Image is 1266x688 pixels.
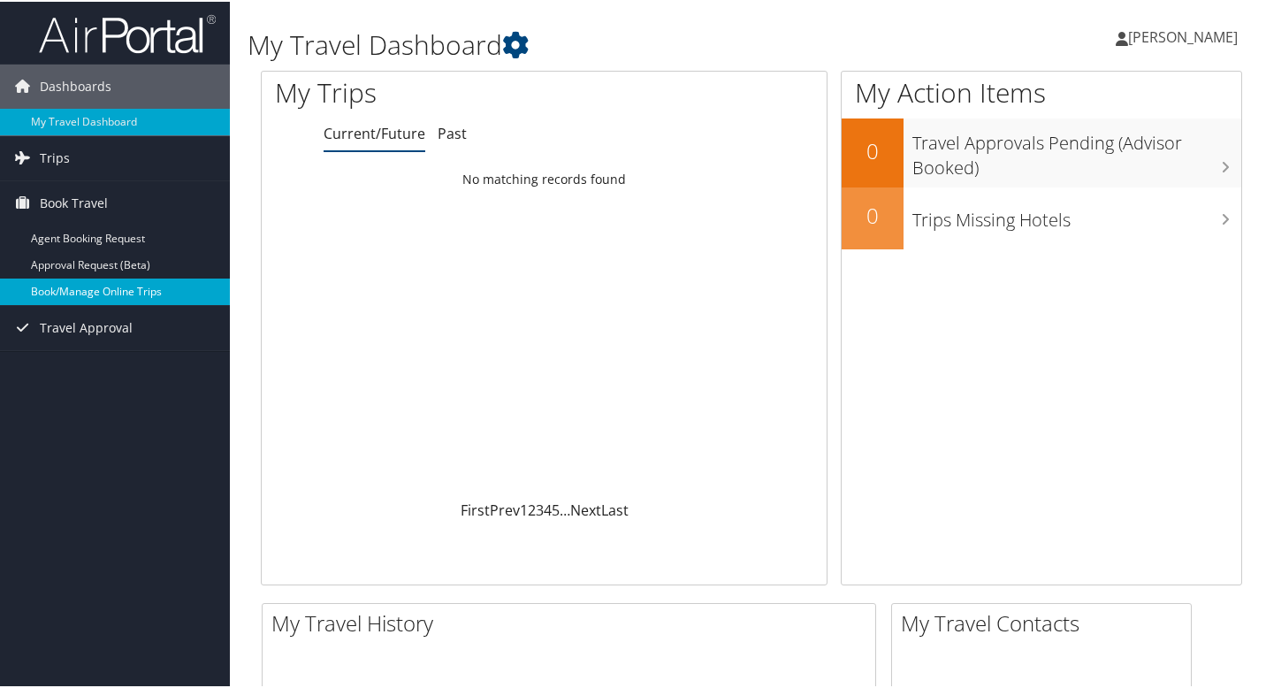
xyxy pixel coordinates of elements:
[461,499,490,518] a: First
[262,162,827,194] td: No matching records found
[528,499,536,518] a: 2
[324,122,425,141] a: Current/Future
[901,607,1191,637] h2: My Travel Contacts
[552,499,560,518] a: 5
[490,499,520,518] a: Prev
[912,197,1241,231] h3: Trips Missing Hotels
[842,186,1241,248] a: 0Trips Missing Hotels
[1116,9,1255,62] a: [PERSON_NAME]
[40,304,133,348] span: Travel Approval
[536,499,544,518] a: 3
[842,73,1241,110] h1: My Action Items
[912,120,1241,179] h3: Travel Approvals Pending (Advisor Booked)
[1128,26,1238,45] span: [PERSON_NAME]
[560,499,570,518] span: …
[842,199,904,229] h2: 0
[438,122,467,141] a: Past
[40,63,111,107] span: Dashboards
[275,73,578,110] h1: My Trips
[570,499,601,518] a: Next
[842,117,1241,185] a: 0Travel Approvals Pending (Advisor Booked)
[842,134,904,164] h2: 0
[544,499,552,518] a: 4
[601,499,629,518] a: Last
[248,25,919,62] h1: My Travel Dashboard
[40,134,70,179] span: Trips
[520,499,528,518] a: 1
[39,11,216,53] img: airportal-logo.png
[271,607,875,637] h2: My Travel History
[40,180,108,224] span: Book Travel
